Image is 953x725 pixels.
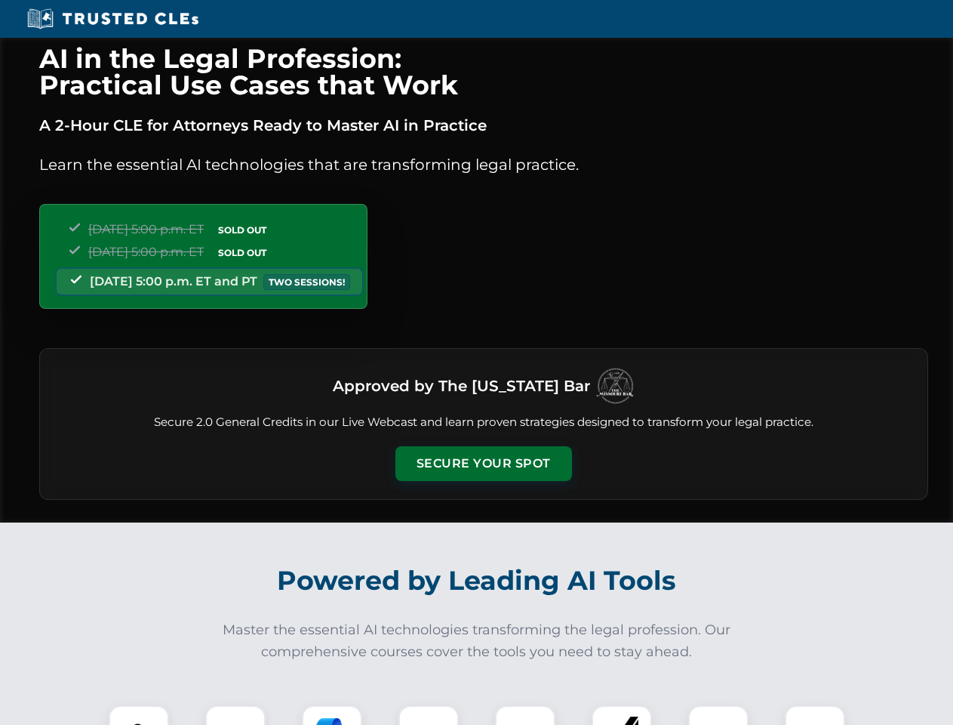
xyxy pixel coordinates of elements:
[39,45,928,98] h1: AI in the Legal Profession: Practical Use Cases that Work
[213,245,272,261] span: SOLD OUT
[88,222,204,236] span: [DATE] 5:00 p.m. ET
[58,414,909,431] p: Secure 2.0 General Credits in our Live Webcast and learn proven strategies designed to transform ...
[596,367,634,405] img: Logo
[213,222,272,238] span: SOLD OUT
[59,554,895,607] h2: Powered by Leading AI Tools
[395,446,572,481] button: Secure Your Spot
[333,372,590,400] h3: Approved by The [US_STATE] Bar
[39,113,928,137] p: A 2-Hour CLE for Attorneys Ready to Master AI in Practice
[213,619,741,663] p: Master the essential AI technologies transforming the legal profession. Our comprehensive courses...
[23,8,203,30] img: Trusted CLEs
[88,245,204,259] span: [DATE] 5:00 p.m. ET
[39,153,928,177] p: Learn the essential AI technologies that are transforming legal practice.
